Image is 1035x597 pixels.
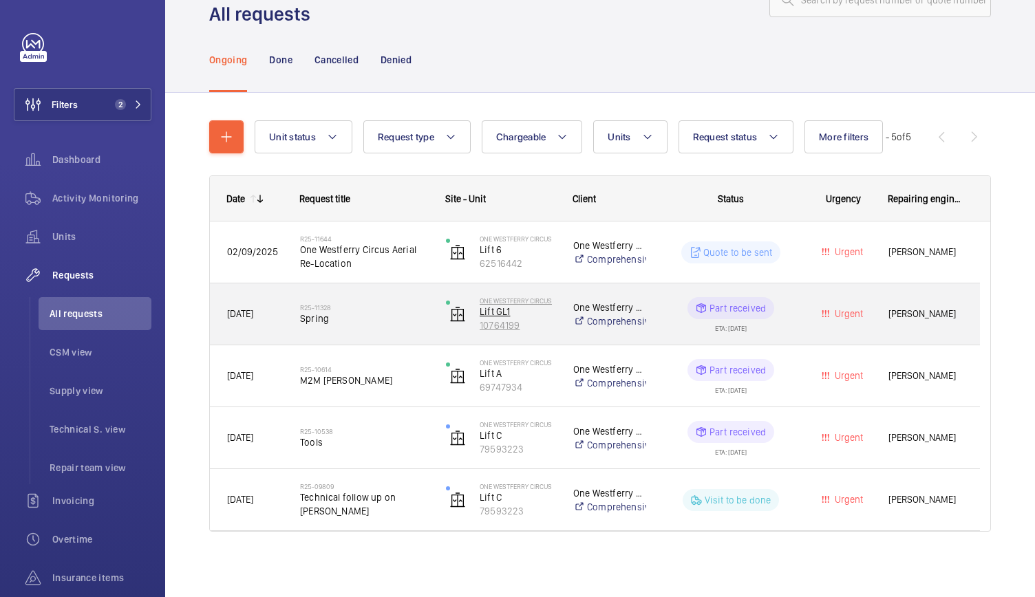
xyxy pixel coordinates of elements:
[709,363,766,377] p: Part received
[880,132,911,142] span: 1 - 5 5
[480,296,555,305] p: One Westferry Circus
[888,368,963,384] span: [PERSON_NAME]
[314,53,359,67] p: Cancelled
[227,308,253,319] span: [DATE]
[573,438,646,452] a: Comprehensive
[693,131,758,142] span: Request status
[381,53,412,67] p: Denied
[573,314,646,328] a: Comprehensive
[832,246,863,257] span: Urgent
[718,193,744,204] span: Status
[819,131,868,142] span: More filters
[255,120,352,153] button: Unit status
[888,430,963,446] span: [PERSON_NAME]
[888,492,963,508] span: [PERSON_NAME]
[703,246,773,259] p: Quote to be sent
[888,306,963,322] span: [PERSON_NAME]
[804,120,883,153] button: More filters
[480,235,555,243] p: One Westferry Circus
[480,428,555,442] p: Lift C
[363,120,471,153] button: Request type
[52,230,151,243] span: Units
[679,120,794,153] button: Request status
[709,301,766,315] p: Part received
[480,318,555,332] p: 10764199
[449,244,466,261] img: elevator.svg
[573,252,646,266] a: Comprehensive
[480,380,555,394] p: 69747934
[480,257,555,270] p: 62516442
[715,443,747,455] div: ETA: [DATE]
[52,268,151,282] span: Requests
[573,424,646,438] p: One Westferry Circus S.A.R.L c/o Helix
[480,490,555,504] p: Lift C
[300,490,428,518] span: Technical follow up on [PERSON_NAME]
[573,193,596,204] span: Client
[52,494,151,508] span: Invoicing
[52,98,78,111] span: Filters
[832,494,863,505] span: Urgent
[709,425,766,439] p: Part received
[715,319,747,332] div: ETA: [DATE]
[480,420,555,428] p: One Westferry Circus
[52,153,151,166] span: Dashboard
[480,482,555,490] p: One Westferry Circus
[300,435,428,449] span: Tools
[496,131,546,142] span: Chargeable
[378,131,434,142] span: Request type
[705,493,771,507] p: Visit to be done
[826,193,861,204] span: Urgency
[715,381,747,393] div: ETA: [DATE]
[832,308,863,319] span: Urgent
[50,307,151,321] span: All requests
[445,193,486,204] span: Site - Unit
[300,303,428,312] h2: R25-11328
[269,53,292,67] p: Done
[832,370,863,381] span: Urgent
[50,461,151,475] span: Repair team view
[300,427,428,435] h2: R25-10538
[52,532,151,546] span: Overtime
[300,243,428,270] span: One Westferry Circus Aerial Re-Location
[227,246,278,257] span: 02/09/2025
[299,193,350,204] span: Request title
[832,432,863,443] span: Urgent
[608,131,630,142] span: Units
[269,131,316,142] span: Unit status
[449,368,466,384] img: elevator.svg
[480,243,555,257] p: Lift 6
[449,306,466,323] img: elevator.svg
[50,384,151,398] span: Supply view
[480,367,555,380] p: Lift A
[573,239,646,252] p: One Westferry Circus S.A.R.L c/o Helix
[573,362,646,376] p: One Westferry Circus S.A.R.L c/o Helix
[300,482,428,490] h2: R25-09809
[227,370,253,381] span: [DATE]
[482,120,583,153] button: Chargeable
[449,492,466,508] img: elevator.svg
[209,1,319,27] h1: All requests
[209,53,247,67] p: Ongoing
[50,422,151,436] span: Technical S. view
[573,301,646,314] p: One Westferry Circus S.A.R.L c/o Helix
[573,500,646,514] a: Comprehensive
[300,235,428,243] h2: R25-11644
[52,571,151,585] span: Insurance items
[897,131,906,142] span: of
[573,486,646,500] p: One Westferry Circus S.A.R.L c/o Helix
[300,312,428,325] span: Spring
[50,345,151,359] span: CSM view
[14,88,151,121] button: Filters2
[52,191,151,205] span: Activity Monitoring
[480,305,555,318] p: Lift GL1
[480,442,555,456] p: 79593223
[888,244,963,260] span: [PERSON_NAME]
[300,373,428,387] span: M2M [PERSON_NAME]
[227,432,253,443] span: [DATE]
[480,358,555,367] p: One Westferry Circus
[226,193,245,204] div: Date
[449,430,466,446] img: elevator.svg
[227,494,253,505] span: [DATE]
[480,504,555,518] p: 79593223
[573,376,646,390] a: Comprehensive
